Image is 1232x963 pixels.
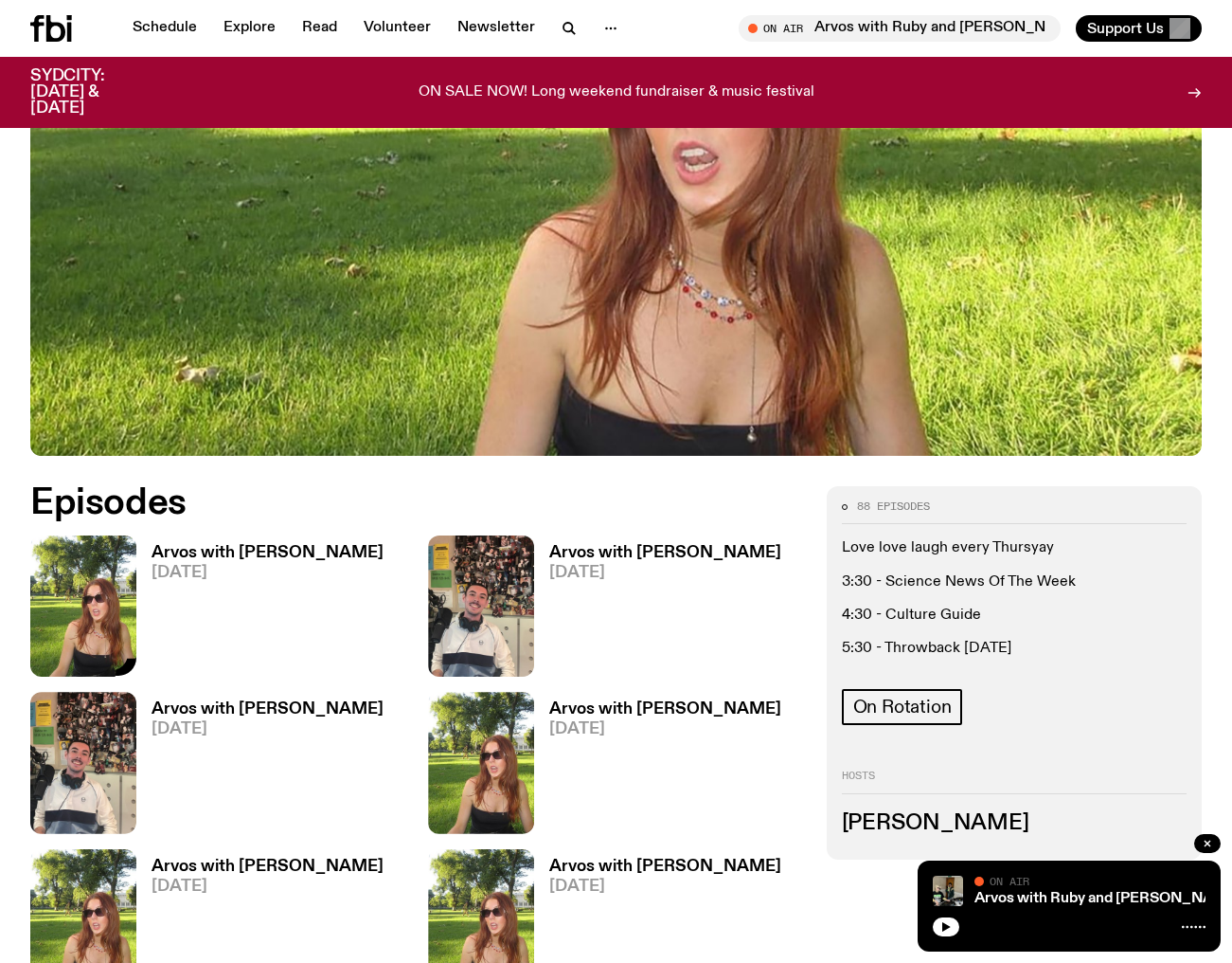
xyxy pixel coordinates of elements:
[534,545,781,677] a: Arvos with [PERSON_NAME][DATE]
[136,545,384,677] a: Arvos with [PERSON_NAME][DATE]
[549,565,781,581] span: [DATE]
[549,721,781,737] span: [DATE]
[534,701,781,833] a: Arvos with [PERSON_NAME][DATE]
[30,536,136,677] img: Lizzie Bowles is sitting in a bright green field of grass, with dark sunglasses and a black top. ...
[857,501,930,512] span: 88 episodes
[853,697,952,718] span: On Rotation
[933,876,963,906] img: Ruby wears a Collarbones t shirt and pretends to play the DJ decks, Al sings into a pringles can....
[352,15,442,42] a: Volunteer
[549,701,781,718] h3: Arvos with [PERSON_NAME]
[428,692,534,833] img: Lizzie Bowles is sitting in a bright green field of grass, with dark sunglasses and a black top. ...
[549,859,781,875] h3: Arvos with [PERSON_NAME]
[152,859,384,875] h3: Arvos with [PERSON_NAME]
[549,545,781,561] h3: Arvos with [PERSON_NAME]
[842,607,1187,625] p: 4:30 - Culture Guide
[549,879,781,895] span: [DATE]
[842,771,1187,793] h2: Hosts
[212,15,287,42] a: Explore
[152,879,384,895] span: [DATE]
[842,539,1187,557] p: Love love laugh every Thursyay
[152,721,384,737] span: [DATE]
[1076,15,1202,42] button: Support Us
[842,640,1187,658] p: 5:30 - Throwback [DATE]
[842,689,963,725] a: On Rotation
[30,68,152,117] h3: SYDCITY: [DATE] & [DATE]
[842,573,1187,591] p: 3:30 - Science News Of The Week
[990,875,1029,887] span: On Air
[291,15,348,42] a: Read
[152,701,384,718] h3: Arvos with [PERSON_NAME]
[419,84,814,101] p: ON SALE NOW! Long weekend fundraiser & music festival
[446,15,546,42] a: Newsletter
[121,15,208,42] a: Schedule
[30,486,804,520] h2: Episodes
[739,15,1061,42] button: On AirArvos with Ruby and [PERSON_NAME]
[152,545,384,561] h3: Arvos with [PERSON_NAME]
[136,701,384,833] a: Arvos with [PERSON_NAME][DATE]
[842,813,1187,834] h3: [PERSON_NAME]
[152,565,384,581] span: [DATE]
[1087,20,1164,37] span: Support Us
